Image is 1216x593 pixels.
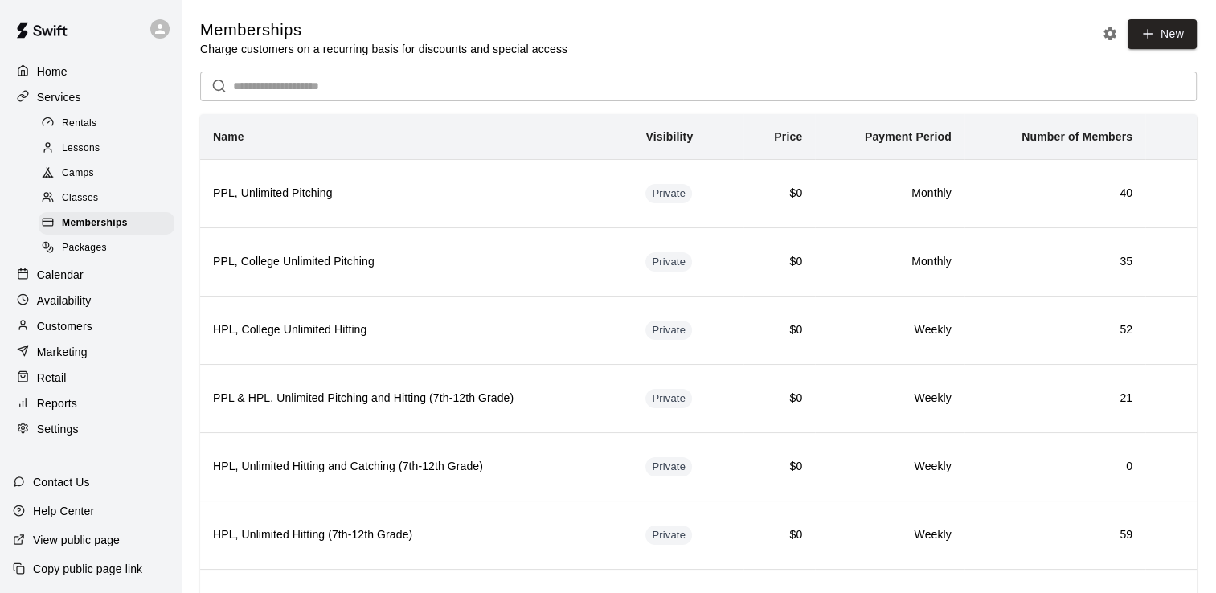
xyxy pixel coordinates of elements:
[37,421,79,437] p: Settings
[645,526,692,545] div: This membership is hidden from the memberships page
[645,528,692,543] span: Private
[645,184,692,203] div: This membership is hidden from the memberships page
[645,457,692,476] div: This membership is hidden from the memberships page
[774,130,802,143] b: Price
[62,190,98,207] span: Classes
[39,162,181,186] a: Camps
[33,474,90,490] p: Contact Us
[828,458,951,476] h6: Weekly
[645,460,692,475] span: Private
[39,112,174,135] div: Rentals
[213,130,244,143] b: Name
[13,314,168,338] a: Customers
[977,185,1132,202] h6: 40
[39,236,181,261] a: Packages
[13,59,168,84] a: Home
[977,321,1132,339] h6: 52
[645,186,692,202] span: Private
[39,136,181,161] a: Lessons
[200,41,567,57] p: Charge customers on a recurring basis for discounts and special access
[213,185,620,202] h6: PPL, Unlimited Pitching
[213,253,620,271] h6: PPL, College Unlimited Pitching
[37,344,88,360] p: Marketing
[756,185,802,202] h6: $0
[213,321,620,339] h6: HPL, College Unlimited Hitting
[977,458,1132,476] h6: 0
[39,162,174,185] div: Camps
[62,116,97,132] span: Rentals
[39,111,181,136] a: Rentals
[39,211,181,236] a: Memberships
[645,252,692,272] div: This membership is hidden from the memberships page
[645,255,692,270] span: Private
[645,321,692,340] div: This membership is hidden from the memberships page
[39,237,174,260] div: Packages
[213,526,620,544] h6: HPL, Unlimited Hitting (7th-12th Grade)
[37,89,81,105] p: Services
[756,458,802,476] h6: $0
[33,503,94,519] p: Help Center
[645,323,692,338] span: Private
[977,253,1132,271] h6: 35
[977,390,1132,407] h6: 21
[37,267,84,283] p: Calendar
[828,185,951,202] h6: Monthly
[977,526,1132,544] h6: 59
[13,340,168,364] a: Marketing
[39,212,174,235] div: Memberships
[37,318,92,334] p: Customers
[13,85,168,109] a: Services
[645,391,692,407] span: Private
[213,390,620,407] h6: PPL & HPL, Unlimited Pitching and Hitting (7th-12th Grade)
[200,19,567,41] h5: Memberships
[33,561,142,577] p: Copy public page link
[62,166,94,182] span: Camps
[828,390,951,407] h6: Weekly
[13,417,168,441] a: Settings
[645,130,693,143] b: Visibility
[13,288,168,313] a: Availability
[13,263,168,287] a: Calendar
[828,253,951,271] h6: Monthly
[1022,130,1132,143] b: Number of Members
[1128,19,1197,49] a: New
[62,240,107,256] span: Packages
[828,526,951,544] h6: Weekly
[213,458,620,476] h6: HPL, Unlimited Hitting and Catching (7th-12th Grade)
[37,395,77,411] p: Reports
[33,532,120,548] p: View public page
[37,292,92,309] p: Availability
[37,370,67,386] p: Retail
[865,130,952,143] b: Payment Period
[13,391,168,415] a: Reports
[828,321,951,339] h6: Weekly
[62,215,128,231] span: Memberships
[62,141,100,157] span: Lessons
[39,137,174,160] div: Lessons
[37,63,68,80] p: Home
[645,389,692,408] div: This membership is hidden from the memberships page
[756,526,802,544] h6: $0
[756,321,802,339] h6: $0
[756,390,802,407] h6: $0
[39,187,174,210] div: Classes
[756,253,802,271] h6: $0
[13,366,168,390] a: Retail
[39,186,181,211] a: Classes
[1098,22,1122,46] button: Memberships settings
